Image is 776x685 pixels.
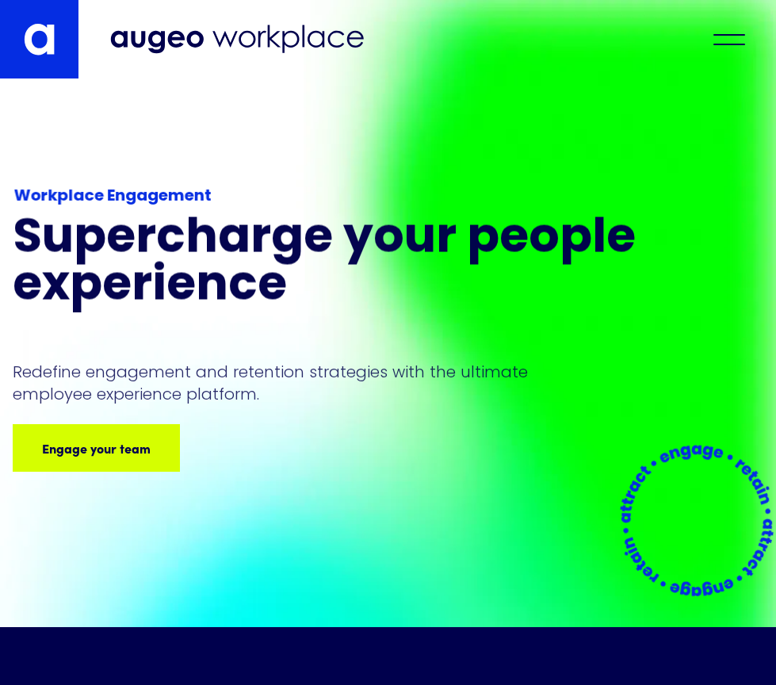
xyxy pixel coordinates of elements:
a: Engage your team [13,424,180,472]
div: menu [701,22,757,57]
div: Workplace Engagement [14,185,697,209]
h1: Supercharge your people experience [13,216,698,311]
img: Augeo Workplace business unit full logo in mignight blue. [110,25,364,54]
p: Redefine engagement and retention strategies with the ultimate employee experience platform. [13,361,558,405]
img: Augeo's "a" monogram decorative logo in white. [24,23,55,55]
